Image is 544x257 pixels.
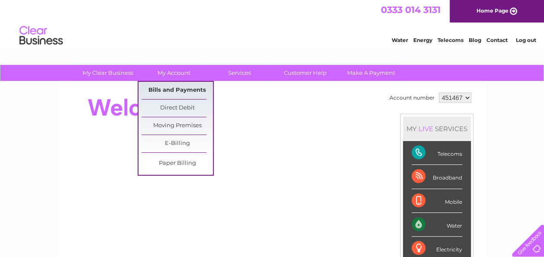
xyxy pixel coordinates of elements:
[412,189,462,213] div: Mobile
[138,65,209,81] a: My Account
[412,141,462,165] div: Telecoms
[417,125,435,133] div: LIVE
[19,22,63,49] img: logo.png
[142,117,213,135] a: Moving Premises
[403,116,471,141] div: MY SERVICES
[142,155,213,172] a: Paper Billing
[270,65,341,81] a: Customer Help
[142,82,213,99] a: Bills and Payments
[392,37,408,43] a: Water
[438,37,464,43] a: Telecoms
[412,165,462,189] div: Broadband
[413,37,432,43] a: Energy
[469,37,481,43] a: Blog
[335,65,407,81] a: Make A Payment
[68,5,477,42] div: Clear Business is a trading name of Verastar Limited (registered in [GEOGRAPHIC_DATA] No. 3667643...
[142,135,213,152] a: E-Billing
[387,90,437,105] td: Account number
[486,37,508,43] a: Contact
[381,4,441,15] a: 0333 014 3131
[142,100,213,117] a: Direct Debit
[412,213,462,237] div: Water
[204,65,275,81] a: Services
[72,65,144,81] a: My Clear Business
[515,37,536,43] a: Log out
